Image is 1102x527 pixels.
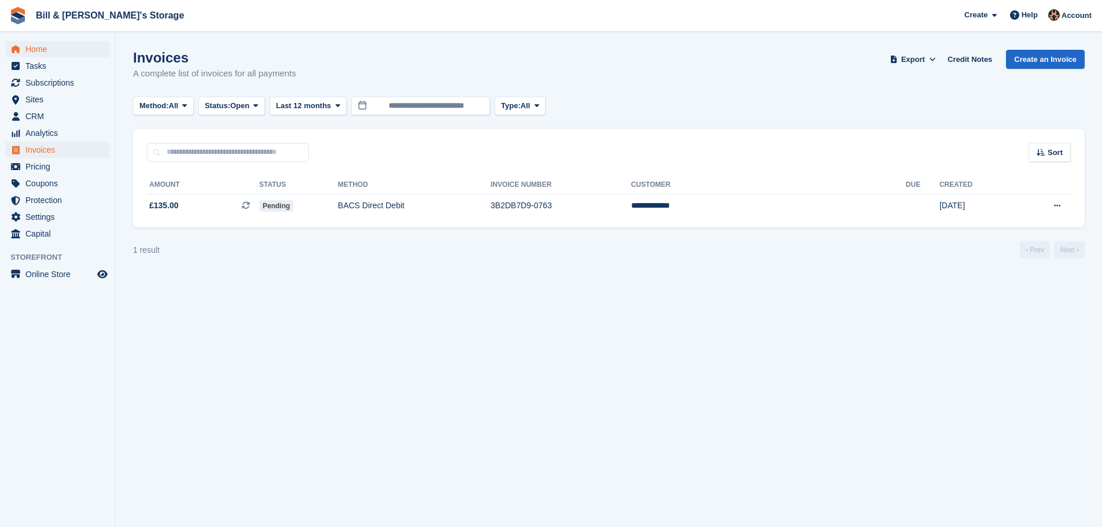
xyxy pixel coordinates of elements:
[149,200,179,212] span: £135.00
[964,9,987,21] span: Create
[133,67,296,80] p: A complete list of invoices for all payments
[133,97,194,116] button: Method: All
[25,192,95,208] span: Protection
[6,175,109,191] a: menu
[25,41,95,57] span: Home
[133,244,160,256] div: 1 result
[491,176,631,194] th: Invoice Number
[25,75,95,91] span: Subscriptions
[25,91,95,108] span: Sites
[259,176,338,194] th: Status
[31,6,189,25] a: Bill & [PERSON_NAME]'s Storage
[901,54,925,65] span: Export
[95,267,109,281] a: Preview store
[1020,241,1050,259] a: Previous
[25,175,95,191] span: Coupons
[25,125,95,141] span: Analytics
[501,100,521,112] span: Type:
[169,100,179,112] span: All
[25,58,95,74] span: Tasks
[887,50,938,69] button: Export
[6,58,109,74] a: menu
[631,176,906,194] th: Customer
[6,41,109,57] a: menu
[1048,9,1060,21] img: Jack Bottesch
[205,100,230,112] span: Status:
[1048,147,1063,159] span: Sort
[6,142,109,158] a: menu
[139,100,169,112] span: Method:
[9,7,27,24] img: stora-icon-8386f47178a22dfd0bd8f6a31ec36ba5ce8667c1dd55bd0f319d3a0aa187defe.svg
[25,108,95,124] span: CRM
[6,159,109,175] a: menu
[1062,10,1092,21] span: Account
[230,100,249,112] span: Open
[25,142,95,158] span: Invoices
[198,97,265,116] button: Status: Open
[270,97,347,116] button: Last 12 months
[495,97,546,116] button: Type: All
[1055,241,1085,259] a: Next
[6,125,109,141] a: menu
[1018,241,1087,259] nav: Page
[906,176,939,194] th: Due
[6,192,109,208] a: menu
[939,176,1015,194] th: Created
[6,226,109,242] a: menu
[491,194,631,218] td: 3B2DB7D9-0763
[943,50,997,69] a: Credit Notes
[147,176,259,194] th: Amount
[1006,50,1085,69] a: Create an Invoice
[6,75,109,91] a: menu
[521,100,530,112] span: All
[6,108,109,124] a: menu
[25,226,95,242] span: Capital
[276,100,331,112] span: Last 12 months
[10,252,115,263] span: Storefront
[25,209,95,225] span: Settings
[6,91,109,108] a: menu
[25,159,95,175] span: Pricing
[6,266,109,282] a: menu
[25,266,95,282] span: Online Store
[133,50,296,65] h1: Invoices
[6,209,109,225] a: menu
[338,176,491,194] th: Method
[338,194,491,218] td: BACS Direct Debit
[1022,9,1038,21] span: Help
[939,194,1015,218] td: [DATE]
[259,200,293,212] span: Pending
